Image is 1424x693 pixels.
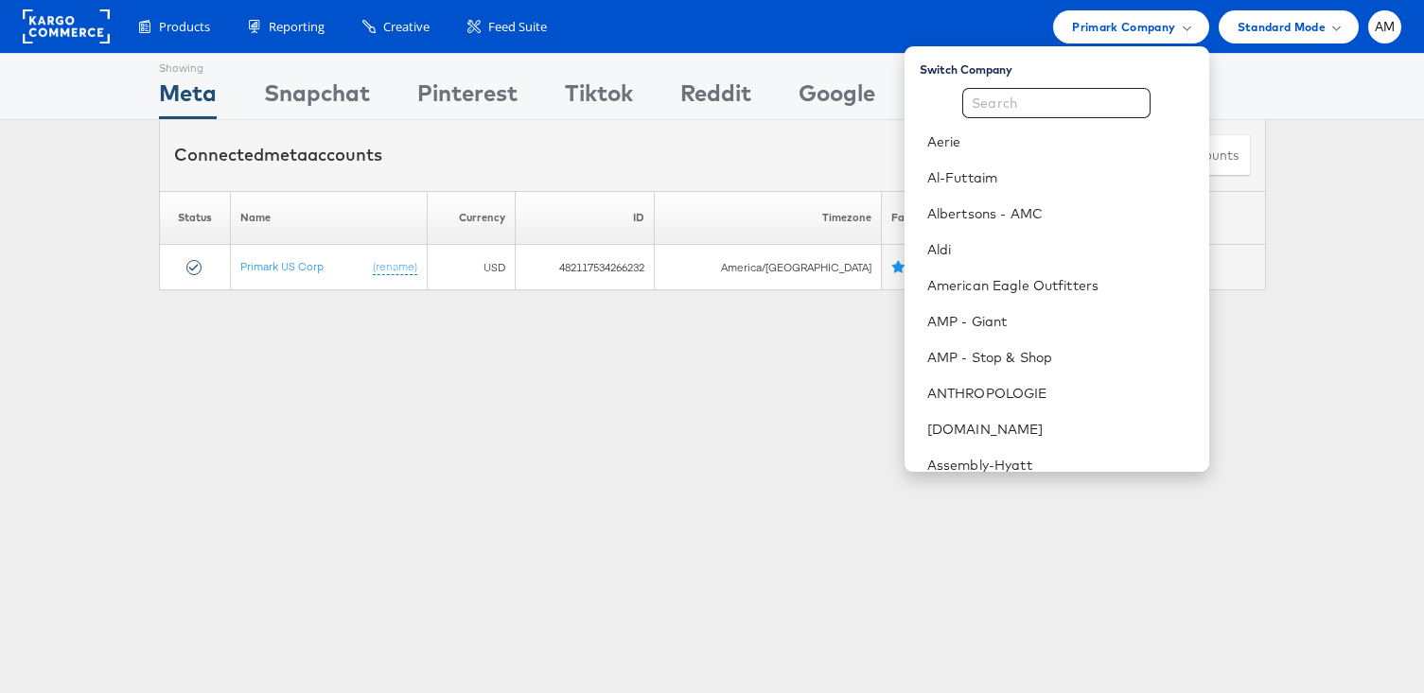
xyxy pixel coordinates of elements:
span: Standard Mode [1238,17,1326,37]
div: Showing [159,54,217,77]
td: America/[GEOGRAPHIC_DATA] [655,245,881,290]
span: AM [1375,21,1396,33]
span: Creative [383,18,430,36]
a: ANTHROPOLOGIE [927,384,1194,403]
div: Tiktok [565,77,633,119]
div: Switch Company [920,54,1209,78]
th: Status [159,191,231,245]
span: Primark Company [1072,17,1175,37]
th: Timezone [655,191,881,245]
a: Albertsons - AMC [927,204,1194,223]
div: Reddit [680,77,751,119]
a: Aldi [927,240,1194,259]
a: American Eagle Outfitters [927,276,1194,295]
a: Primark US Corp [240,259,324,273]
span: Feed Suite [488,18,547,36]
div: Connected accounts [174,143,382,167]
input: Search [962,88,1151,118]
th: Currency [427,191,515,245]
a: AMP - Giant [927,312,1194,331]
div: Google [799,77,875,119]
span: Products [159,18,210,36]
div: Meta [159,77,217,119]
span: meta [264,144,308,165]
th: ID [515,191,655,245]
a: AMP - Stop & Shop [927,348,1194,367]
span: Reporting [269,18,325,36]
div: Snapchat [264,77,370,119]
a: [DOMAIN_NAME] [927,420,1194,439]
td: USD [427,245,515,290]
td: 482117534266232 [515,245,655,290]
a: Assembly-Hyatt [927,456,1194,475]
div: Pinterest [417,77,518,119]
a: Al-Futtaim [927,168,1194,187]
a: Aerie [927,132,1194,151]
th: Name [231,191,427,245]
a: (rename) [373,259,417,275]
